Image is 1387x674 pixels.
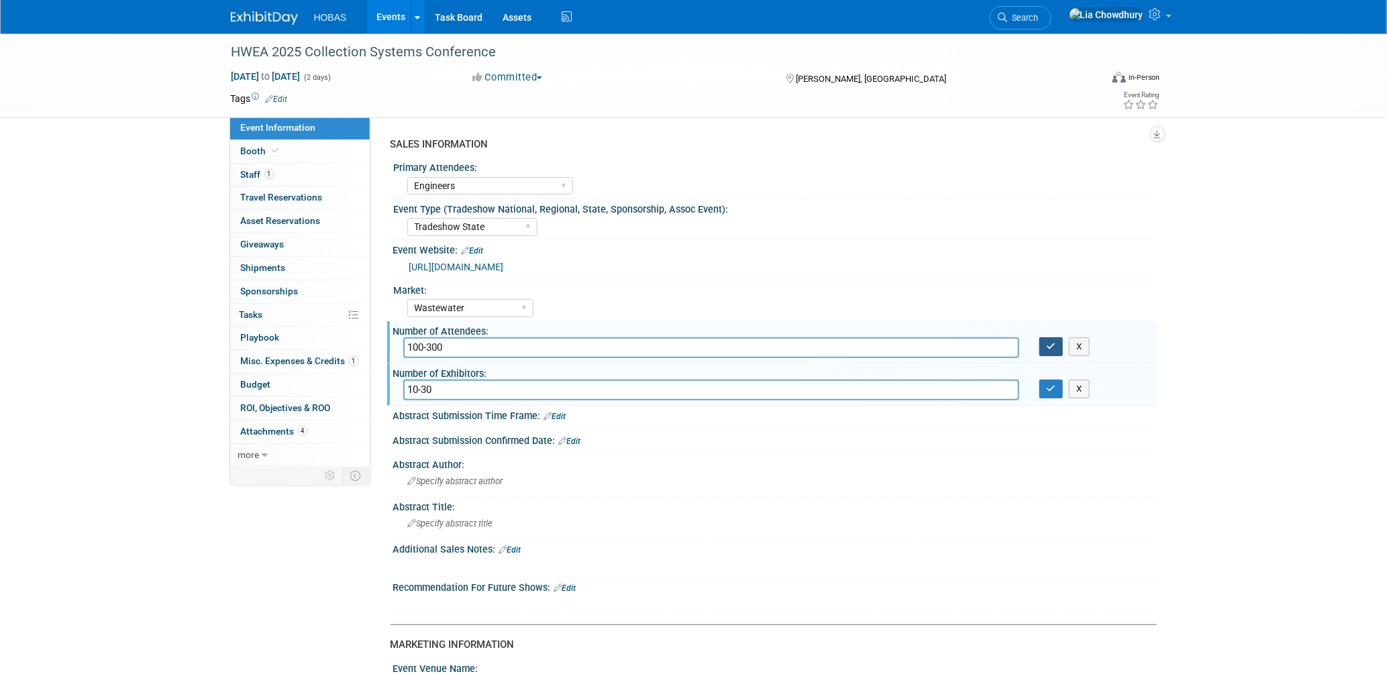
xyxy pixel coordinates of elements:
div: In-Person [1128,72,1160,82]
a: Asset Reservations [230,210,370,233]
td: Toggle Event Tabs [342,467,370,484]
a: Tasks [230,304,370,327]
a: Playbook [230,327,370,349]
span: ROI, Objectives & ROO [241,402,331,413]
a: ROI, Objectives & ROO [230,397,370,420]
div: Event Format [1022,70,1160,90]
a: [URL][DOMAIN_NAME] [409,262,504,272]
a: Budget [230,374,370,396]
a: Edit [554,583,576,593]
a: Attachments4 [230,420,370,443]
span: 1 [349,356,359,366]
span: Budget [241,379,271,390]
div: Market: [394,280,1151,297]
span: 4 [298,426,308,436]
img: ExhibitDay [231,11,298,25]
a: Edit [462,246,484,256]
a: Event Information [230,117,370,139]
a: Travel Reservations [230,186,370,209]
div: MARKETING INFORMATION [391,638,1147,652]
span: Booth [241,146,282,156]
button: X [1069,380,1090,398]
a: Giveaways [230,233,370,256]
div: Abstract Submission Confirmed Date: [393,431,1157,448]
span: Shipments [241,262,286,273]
span: [DATE] [DATE] [231,70,301,82]
span: HOBAS [314,12,347,23]
span: Travel Reservations [241,192,323,203]
span: Giveaways [241,239,285,249]
div: Number of Attendees: [393,321,1157,338]
div: SALES INFORMATION [391,137,1147,152]
img: Lia Chowdhury [1069,7,1144,22]
span: Sponsorships [241,286,299,296]
a: Edit [559,437,581,446]
button: X [1069,337,1090,356]
a: Edit [544,412,566,421]
i: Booth reservation complete [272,147,279,154]
a: more [230,444,370,467]
div: Event Type (Tradeshow National, Regional, State, Sponsorship, Assoc Event): [394,199,1151,216]
div: Primary Attendees: [394,158,1151,174]
a: Shipments [230,257,370,280]
span: Staff [241,169,274,180]
span: Asset Reservations [241,215,321,226]
span: 1 [264,169,274,179]
button: Committed [468,70,548,85]
span: Search [1008,13,1039,23]
a: Search [990,6,1051,30]
span: Tasks [240,309,263,320]
div: Number of Exhibitors: [393,363,1157,380]
span: Specify abstract title [408,518,493,528]
span: Event Information [241,122,316,133]
div: Event Website: [393,240,1157,258]
div: Abstract Submission Time Frame: [393,406,1157,423]
td: Personalize Event Tab Strip [319,467,343,484]
span: Playbook [241,332,280,343]
span: (2 days) [303,73,331,82]
div: Recommendation For Future Shows: [393,577,1157,595]
span: [PERSON_NAME], [GEOGRAPHIC_DATA] [796,74,946,84]
a: Sponsorships [230,280,370,303]
a: Edit [499,545,521,555]
a: Misc. Expenses & Credits1 [230,350,370,373]
span: Specify abstract author [408,476,503,486]
td: Tags [231,92,288,105]
span: Misc. Expenses & Credits [241,355,359,366]
div: Event Rating [1123,92,1159,99]
div: Additional Sales Notes: [393,539,1157,557]
div: Abstract Title: [393,497,1157,514]
span: to [260,71,272,82]
a: Staff1 [230,164,370,186]
span: more [238,449,260,460]
div: HWEA 2025 Collection Systems Conference [227,40,1081,64]
div: Abstract Author: [393,455,1157,471]
a: Booth [230,140,370,163]
span: Attachments [241,426,308,437]
a: Edit [266,95,288,104]
img: Format-Inperson.png [1113,72,1126,82]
